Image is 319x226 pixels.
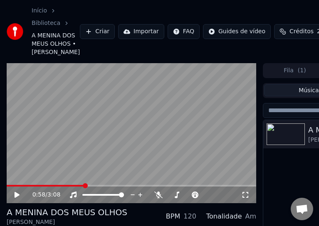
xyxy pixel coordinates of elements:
div: Am [245,211,256,221]
div: Open chat [291,198,313,220]
a: Biblioteca [32,19,60,27]
button: Guides de vídeo [203,24,271,39]
nav: breadcrumb [32,7,80,56]
span: A MENINA DOS MEUS OLHOS • [PERSON_NAME] [32,32,80,56]
button: Importar [118,24,164,39]
button: FAQ [168,24,200,39]
span: Créditos [289,27,314,36]
img: youka [7,23,23,40]
span: 0:58 [32,191,45,199]
div: / [32,191,52,199]
div: 120 [183,211,196,221]
button: Criar [80,24,115,39]
span: 3:08 [47,191,60,199]
div: A MENINA DOS MEUS OLHOS [7,206,127,218]
a: Início [32,7,47,15]
div: Tonalidade [206,211,242,221]
span: ( 1 ) [298,66,306,75]
div: BPM [166,211,180,221]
